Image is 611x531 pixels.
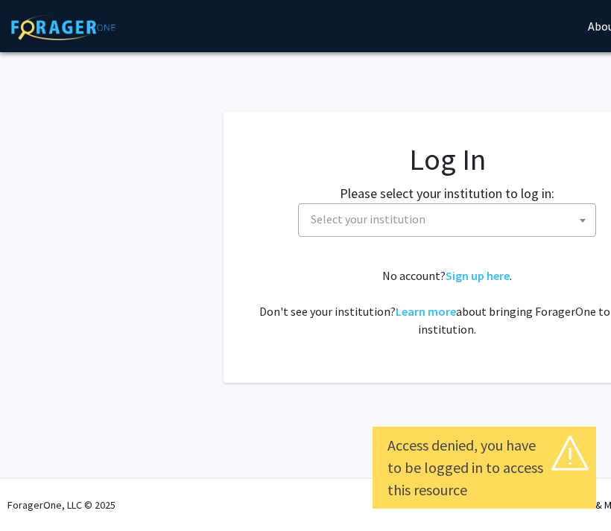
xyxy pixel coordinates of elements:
div: Access denied, you have to be logged in to access this resource [387,434,581,501]
label: Please select your institution to log in: [340,183,554,203]
img: ForagerOne Logo [11,14,115,40]
a: Learn more about bringing ForagerOne to your institution [396,304,456,319]
a: Sign up here [446,268,510,283]
span: Select your institution [305,204,595,235]
span: Select your institution [298,203,596,237]
div: ForagerOne, LLC © 2025 [7,479,115,531]
span: Select your institution [311,212,425,226]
